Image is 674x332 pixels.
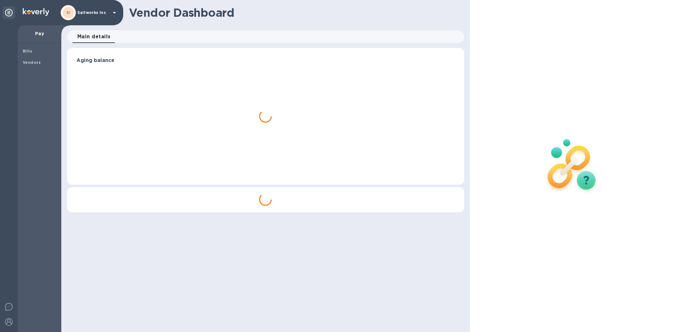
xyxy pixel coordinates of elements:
img: Logo [23,8,49,16]
b: SI [66,10,70,15]
div: Unpin categories [3,6,15,19]
b: Vendors [23,60,41,65]
p: Saltworks Inc [77,10,109,15]
span: Main details [77,32,111,41]
h3: Aging balance [76,58,455,64]
p: Pay [23,30,56,37]
b: Bills [23,49,32,53]
h1: Vendor Dashboard [129,6,460,19]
